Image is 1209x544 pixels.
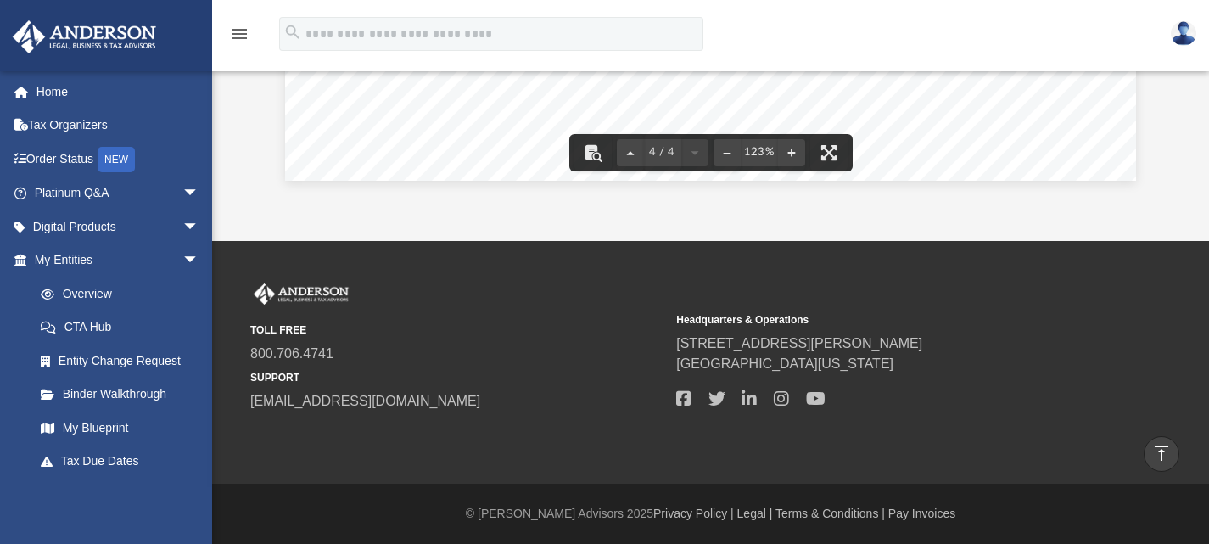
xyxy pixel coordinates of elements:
[250,283,352,306] img: Anderson Advisors Platinum Portal
[24,445,225,479] a: Tax Due Dates
[8,20,161,53] img: Anderson Advisors Platinum Portal
[182,478,216,513] span: arrow_drop_down
[714,134,741,171] button: Zoom out
[676,336,922,351] a: [STREET_ADDRESS][PERSON_NAME]
[12,142,225,177] a: Order StatusNEW
[574,134,612,171] button: Toggle findbar
[12,109,225,143] a: Tax Organizers
[24,277,225,311] a: Overview
[810,134,848,171] button: Enter fullscreen
[653,507,734,520] a: Privacy Policy |
[737,507,773,520] a: Legal |
[24,411,216,445] a: My Blueprint
[12,244,225,278] a: My Entitiesarrow_drop_down
[182,244,216,278] span: arrow_drop_down
[775,507,885,520] a: Terms & Conditions |
[644,147,681,158] span: 4 / 4
[250,394,480,408] a: [EMAIL_ADDRESS][DOMAIN_NAME]
[1151,443,1172,463] i: vertical_align_top
[229,24,249,44] i: menu
[1144,436,1179,472] a: vertical_align_top
[182,177,216,211] span: arrow_drop_down
[182,210,216,244] span: arrow_drop_down
[644,134,681,171] button: 4 / 4
[12,210,225,244] a: Digital Productsarrow_drop_down
[24,378,225,412] a: Binder Walkthrough
[676,356,893,371] a: [GEOGRAPHIC_DATA][US_STATE]
[283,23,302,42] i: search
[24,311,225,345] a: CTA Hub
[24,344,225,378] a: Entity Change Request
[250,370,664,385] small: SUPPORT
[12,177,225,210] a: Platinum Q&Aarrow_drop_down
[12,478,216,512] a: My [PERSON_NAME] Teamarrow_drop_down
[778,134,805,171] button: Zoom in
[229,32,249,44] a: menu
[741,147,778,158] div: Current zoom level
[212,505,1209,523] div: © [PERSON_NAME] Advisors 2025
[250,346,333,361] a: 800.706.4741
[98,147,135,172] div: NEW
[617,134,644,171] button: Previous page
[1171,21,1196,46] img: User Pic
[676,312,1090,328] small: Headquarters & Operations
[250,322,664,338] small: TOLL FREE
[12,75,225,109] a: Home
[888,507,955,520] a: Pay Invoices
